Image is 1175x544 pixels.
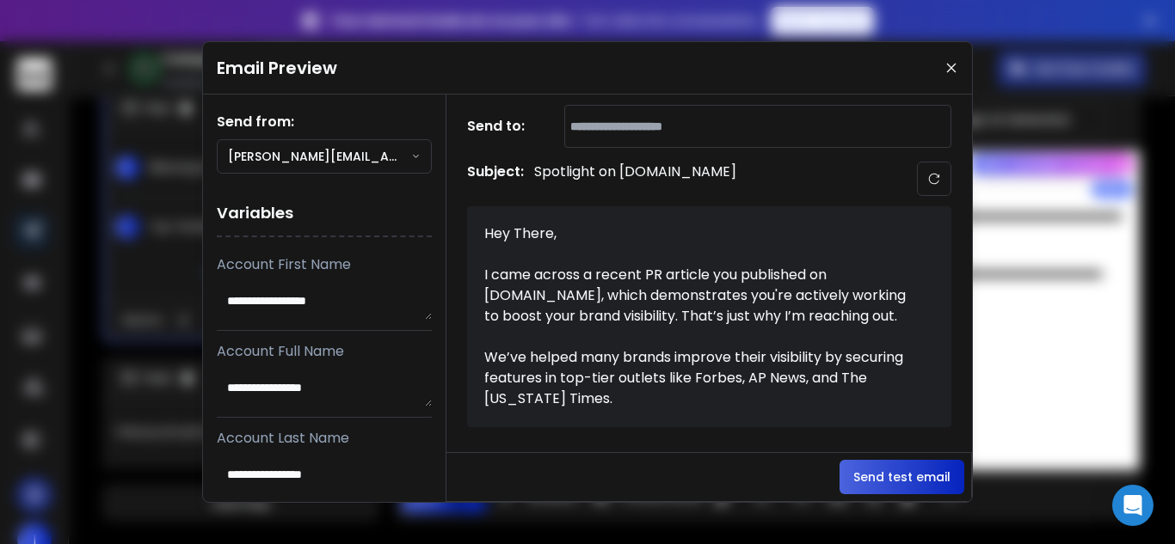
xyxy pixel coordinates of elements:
[467,116,536,137] h1: Send to:
[217,112,432,132] h1: Send from:
[217,341,432,362] p: Account Full Name
[217,254,432,275] p: Account First Name
[217,191,432,237] h1: Variables
[467,162,524,196] h1: Subject:
[484,223,914,512] div: Hey There, I came across a recent PR article you published on [DOMAIN_NAME], which demonstrates y...
[217,428,432,449] p: Account Last Name
[534,162,736,196] p: Spotlight on [DOMAIN_NAME]
[228,148,411,165] p: [PERSON_NAME][EMAIL_ADDRESS][DOMAIN_NAME]
[217,56,337,80] h1: Email Preview
[840,460,964,494] button: Send test email
[1112,485,1153,526] div: Open Intercom Messenger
